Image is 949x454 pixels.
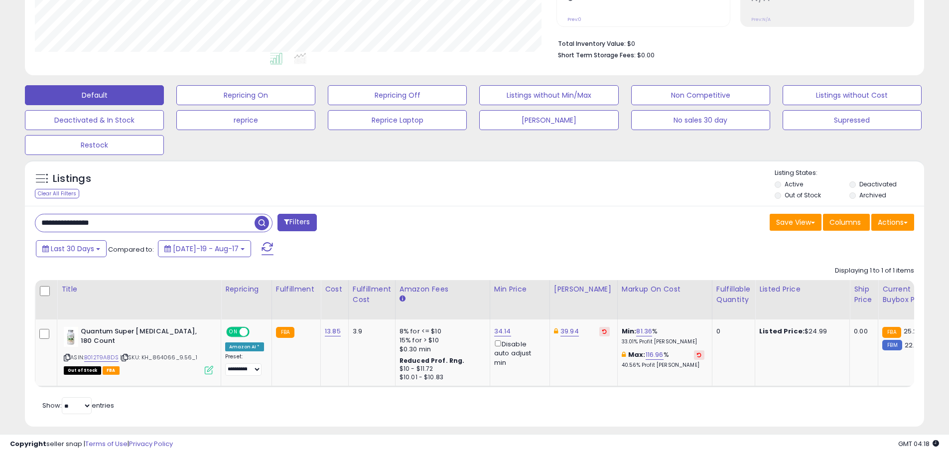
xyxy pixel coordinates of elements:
span: $0.00 [637,50,655,60]
button: [DATE]-19 - Aug-17 [158,240,251,257]
span: Compared to: [108,245,154,254]
button: Repricing Off [328,85,467,105]
label: Out of Stock [785,191,821,199]
button: Columns [823,214,870,231]
b: Min: [622,326,637,336]
div: 3.9 [353,327,388,336]
th: The percentage added to the cost of goods (COGS) that forms the calculator for Min & Max prices. [617,280,712,319]
div: 8% for <= $10 [400,327,482,336]
b: Total Inventory Value: [558,39,626,48]
div: 0.00 [854,327,870,336]
div: ASIN: [64,327,213,373]
div: Listed Price [759,284,845,295]
a: 116.96 [646,350,664,360]
button: reprice [176,110,315,130]
a: 13.85 [325,326,341,336]
a: Terms of Use [85,439,128,449]
button: Listings without Cost [783,85,922,105]
div: Disable auto adjust min [494,338,542,367]
div: $10.01 - $10.83 [400,373,482,382]
label: Deactivated [859,180,897,188]
div: 15% for > $10 [400,336,482,345]
div: $24.99 [759,327,842,336]
a: 39.94 [560,326,579,336]
button: Last 30 Days [36,240,107,257]
button: No sales 30 day [631,110,770,130]
a: 34.14 [494,326,511,336]
div: Cost [325,284,344,295]
div: Amazon Fees [400,284,486,295]
b: Quantum Super [MEDICAL_DATA], 180 Count [81,327,202,348]
button: Non Competitive [631,85,770,105]
p: Listing States: [775,168,924,178]
a: 81.36 [636,326,652,336]
div: $0.30 min [400,345,482,354]
a: Privacy Policy [129,439,173,449]
span: OFF [248,328,264,336]
button: Save View [770,214,821,231]
small: FBM [882,340,902,350]
div: Markup on Cost [622,284,708,295]
small: Prev: 0 [567,16,581,22]
div: Preset: [225,353,264,376]
div: Current Buybox Price [882,284,934,305]
small: FBA [276,327,294,338]
small: FBA [882,327,901,338]
span: Columns [829,217,861,227]
div: Repricing [225,284,268,295]
div: seller snap | | [10,440,173,449]
button: Filters [277,214,316,231]
i: Revert to store-level Dynamic Max Price [602,329,607,334]
i: This overrides the store level max markup for this listing [622,351,626,358]
div: % [622,350,704,369]
img: 31QfY7q7IkL._SL40_.jpg [64,327,78,347]
div: Ship Price [854,284,874,305]
button: Supressed [783,110,922,130]
p: 33.01% Profit [PERSON_NAME] [622,338,704,345]
b: Reduced Prof. Rng. [400,356,465,365]
button: Listings without Min/Max [479,85,618,105]
div: $10 - $11.72 [400,365,482,373]
button: Repricing On [176,85,315,105]
button: Deactivated & In Stock [25,110,164,130]
i: This overrides the store level Dynamic Max Price for this listing [554,328,558,334]
span: | SKU: KH_864066_9.56_1 [120,353,197,361]
div: Min Price [494,284,545,295]
div: Amazon AI * [225,342,264,351]
div: Fulfillment [276,284,316,295]
div: 0 [716,327,747,336]
span: [DATE]-19 - Aug-17 [173,244,239,254]
span: ON [227,328,240,336]
span: 25.22 [904,326,922,336]
button: Restock [25,135,164,155]
button: Default [25,85,164,105]
div: [PERSON_NAME] [554,284,613,295]
div: % [622,327,704,345]
div: Fulfillable Quantity [716,284,751,305]
span: FBA [103,366,120,375]
strong: Copyright [10,439,46,449]
div: Title [61,284,217,295]
b: Max: [628,350,646,359]
i: Revert to store-level Max Markup [697,352,701,357]
span: 22.49 [905,340,923,350]
h5: Listings [53,172,91,186]
button: [PERSON_NAME] [479,110,618,130]
a: B012T9A8DS [84,353,119,362]
p: 40.56% Profit [PERSON_NAME] [622,362,704,369]
span: Show: entries [42,401,114,410]
b: Short Term Storage Fees: [558,51,636,59]
div: Clear All Filters [35,189,79,198]
small: Prev: N/A [751,16,771,22]
span: All listings that are currently out of stock and unavailable for purchase on Amazon [64,366,101,375]
b: Listed Price: [759,326,805,336]
button: Actions [871,214,914,231]
div: Displaying 1 to 1 of 1 items [835,266,914,276]
label: Active [785,180,803,188]
li: $0 [558,37,907,49]
small: Amazon Fees. [400,295,406,303]
button: Reprice Laptop [328,110,467,130]
label: Archived [859,191,886,199]
span: 2025-09-17 04:18 GMT [898,439,939,449]
div: Fulfillment Cost [353,284,391,305]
